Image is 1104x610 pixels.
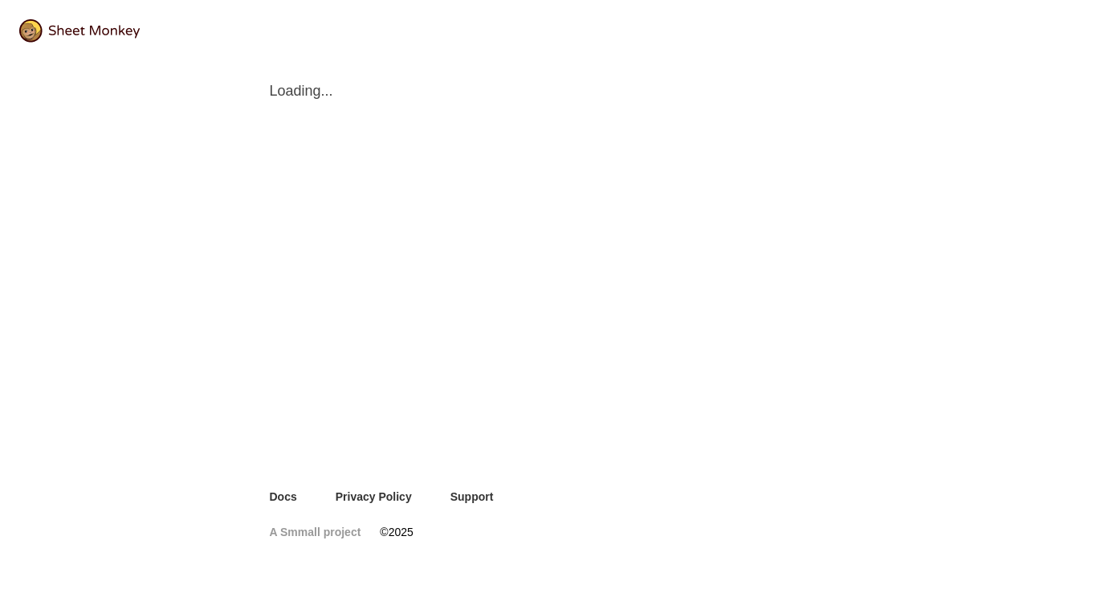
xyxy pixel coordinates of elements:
img: logo@2x.png [19,19,140,43]
span: Loading... [270,81,835,100]
a: Docs [270,489,297,505]
a: Privacy Policy [336,489,412,505]
a: A Smmall project [270,524,361,540]
a: Support [450,489,494,505]
span: © 2025 [380,524,413,540]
